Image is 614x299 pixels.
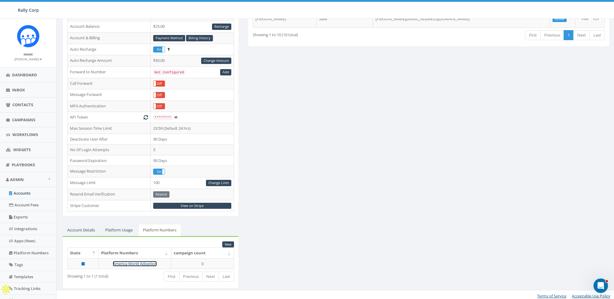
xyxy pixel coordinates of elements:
[14,56,42,62] a: [PERSON_NAME]
[201,58,231,64] a: Change Amount
[153,103,165,109] div: OnOff
[206,180,231,186] a: Change Limit
[138,224,181,236] a: Platform Numbers
[153,81,165,86] label: Off
[153,47,165,52] label: On
[10,177,24,182] span: Admin
[573,30,590,40] a: Next
[68,66,151,78] td: Forward to Number
[12,162,35,167] span: Playbooks
[150,155,234,166] td: 90 Days
[68,112,151,123] td: API Token
[153,169,165,174] label: On
[68,32,151,44] td: Account & Billing
[68,166,151,177] td: Message Restriction
[153,169,165,175] div: OnOff
[153,92,165,98] label: Off
[593,278,608,293] iframe: Intercom live chat
[12,72,37,78] span: Dashboard
[540,30,564,40] a: Previous
[219,272,234,282] a: Last
[68,145,151,155] td: No Of Login Attempts
[220,69,231,75] a: Add
[552,16,567,22] a: Active
[13,147,31,152] span: Widgets
[144,115,148,119] i: Generate New Token
[99,248,171,258] th: Platform Numbers: activate to sort column ascending
[68,155,151,166] td: Password Expiration
[150,177,234,189] td: 100
[68,21,151,33] td: Account Balance
[12,132,38,137] span: Workflows
[150,123,234,134] td: 23:59 (Default 24 hrs)
[67,271,131,279] div: Showing 1 to 1 (1 total)
[24,52,33,56] small: Name
[153,92,165,98] div: OnOff
[100,224,138,236] a: Platform Usage
[564,30,574,40] a: 1
[153,103,165,109] label: Off
[317,13,373,28] td: Salle
[68,44,151,55] td: Auto Recharge
[253,30,394,38] div: Showing 1 to 10 (10 total)
[150,134,234,145] td: 90 Days
[18,7,39,13] span: Rally Corp
[253,13,317,28] td: [PERSON_NAME]
[153,203,231,209] a: View on Stripe
[537,293,566,299] a: Terms of Service
[68,200,151,212] td: Stripe Customer
[186,35,213,41] a: Billing History
[150,55,234,67] td: $50.00
[167,46,169,52] span: Enable to prevent campaign failure.
[62,224,100,236] a: Account Details
[202,272,219,282] a: Next
[68,177,151,189] td: Message Limit
[153,35,185,41] a: Payment Method
[68,189,151,200] td: Resend Email Verification
[590,30,605,40] a: Last
[171,258,234,269] td: 0
[68,89,151,101] td: Message Forward
[153,81,165,87] div: OnOff
[373,13,550,28] td: [PERSON_NAME][EMAIL_ADDRESS][DOMAIN_NAME]
[525,30,541,40] a: First
[113,261,157,266] a: America World Adoption
[179,272,203,282] a: Previous
[164,272,179,282] a: First
[68,134,151,145] td: Deactivate User After
[68,248,99,258] th: State: activate to sort column descending
[153,70,185,75] code: Not Configured
[12,87,25,93] span: Inbox
[68,55,151,67] td: Auto Recharge Amount
[212,24,231,30] a: Recharge
[14,57,42,61] small: [PERSON_NAME]
[150,145,234,155] td: 5
[153,46,165,52] div: OnOff
[579,16,591,22] a: View
[591,16,602,22] a: Edit
[17,25,40,47] img: Icon_1.png
[150,21,234,33] td: $25.00
[12,102,33,107] span: Contacts
[572,293,610,299] a: Acceptable Use Policy
[222,241,234,248] a: New
[171,248,234,258] th: campaign count: activate to sort column ascending
[68,123,151,134] td: Max Session Time Limit
[68,100,151,112] td: MFA Authentication
[12,117,35,122] span: Campaigns
[68,78,151,89] td: Call Forward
